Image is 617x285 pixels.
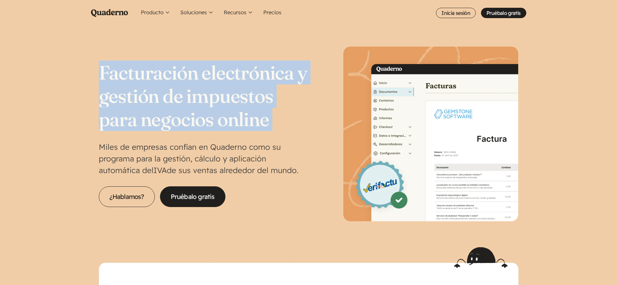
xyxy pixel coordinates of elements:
[436,8,476,18] a: Inicia sesión
[99,186,155,207] a: ¿Hablamos?
[154,165,167,175] abbr: Impuesto sobre el Valor Añadido
[160,186,225,207] a: Pruébalo gratis
[99,141,309,176] p: Miles de empresas confían en Quaderno como su programa para la gestión, cálculo y aplicación auto...
[99,61,309,131] h1: Facturación electrónica y gestión de impuestos para negocios online
[481,8,526,18] a: Pruébalo gratis
[343,47,518,221] img: Interfaz de Quaderno mostrando la página Factura con el distintivo Verifactu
